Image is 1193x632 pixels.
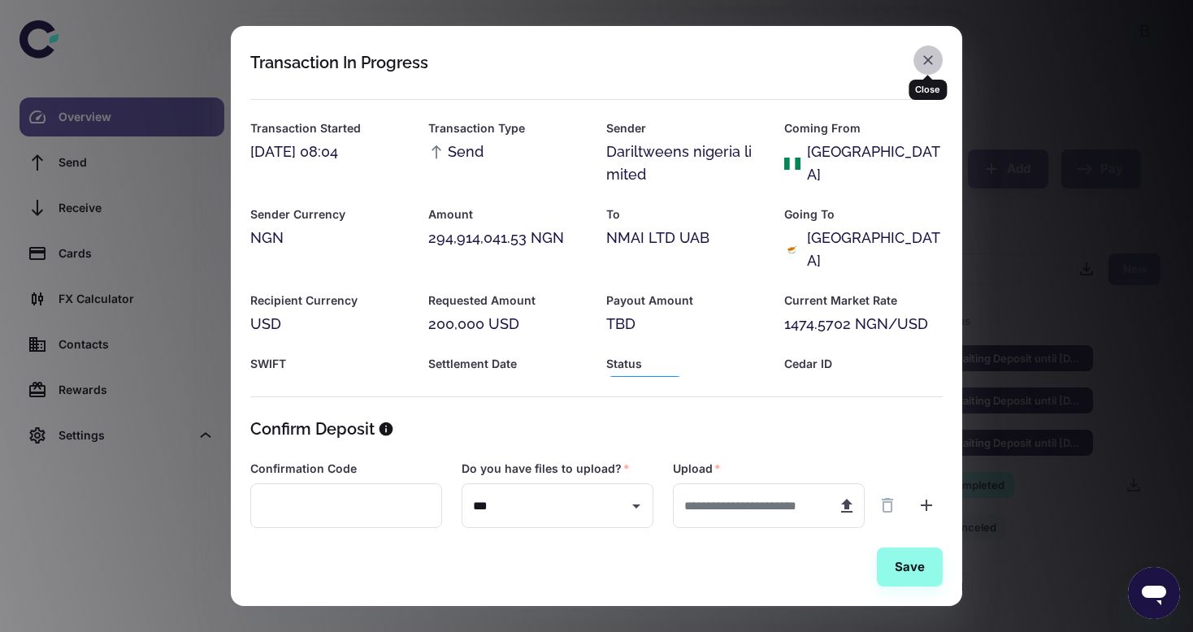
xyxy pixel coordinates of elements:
div: TBD [606,313,765,335]
button: Open [625,495,648,517]
div: 294,914,041.53 NGN [428,227,587,249]
label: Do you have files to upload? [462,461,630,477]
h5: Confirm Deposit [250,417,375,441]
h6: Sender [606,119,765,137]
div: 6000103126 [784,376,943,399]
div: TBD [428,376,587,399]
h6: Current Market Rate [784,292,943,310]
label: Upload [673,461,721,477]
div: [DATE] 08:04 [250,141,409,163]
label: Confirmation Code [250,461,357,477]
h6: Status [606,355,765,373]
div: 1474.5702 NGN/USD [784,313,943,335]
h6: Payout Amount [606,292,765,310]
span: Send [428,141,484,163]
div: Dariltweens nigeria limited [606,141,765,186]
div: NGN [250,227,409,249]
h6: Transaction Type [428,119,587,137]
div: [GEOGRAPHIC_DATA] [807,227,943,272]
h6: Going To [784,206,943,223]
div: [GEOGRAPHIC_DATA] [807,141,943,186]
button: Save [877,548,943,587]
h6: To [606,206,765,223]
div: Transaction In Progress [250,53,428,72]
h6: Recipient Currency [250,292,409,310]
div: USD [250,313,409,335]
h6: Cedar ID [784,355,943,373]
div: [SWIFT_CODE] [250,376,409,399]
iframe: Button to launch messaging window, conversation in progress [1128,567,1180,619]
h6: Amount [428,206,587,223]
h6: SWIFT [250,355,409,373]
div: 200,000 USD [428,313,587,335]
h6: Requested Amount [428,292,587,310]
div: NMAI LTD UAB [606,227,765,249]
h6: Transaction Started [250,119,409,137]
h6: Coming From [784,119,943,137]
div: Close [909,80,947,100]
h6: Sender Currency [250,206,409,223]
h6: Settlement Date [428,355,587,373]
